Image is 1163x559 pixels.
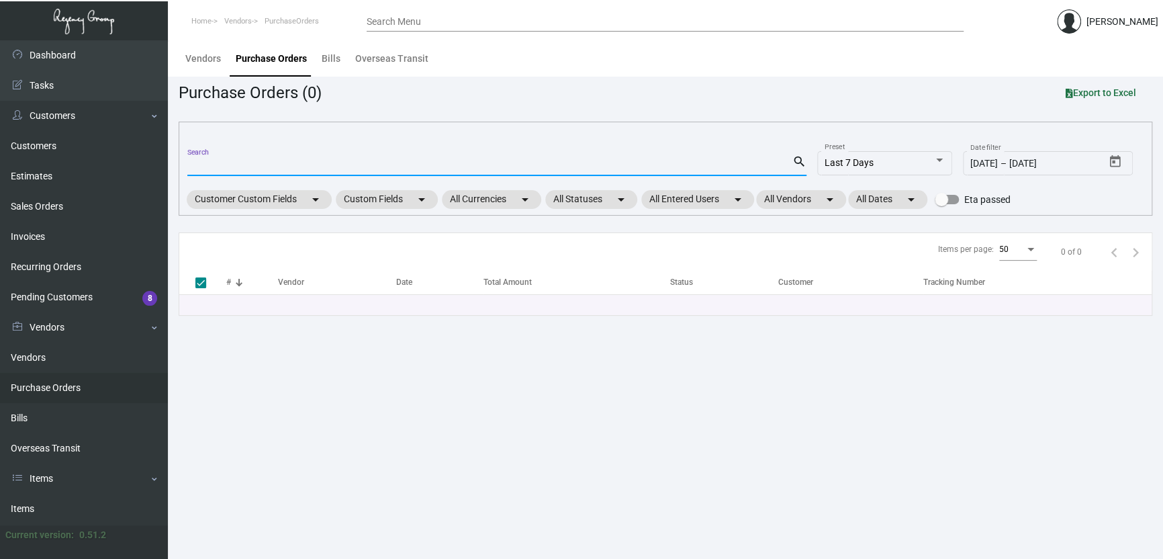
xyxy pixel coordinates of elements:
span: Export to Excel [1066,87,1136,98]
div: Bills [322,52,340,66]
button: Next page [1125,241,1146,263]
div: Total Amount [483,276,670,288]
div: Overseas Transit [355,52,428,66]
span: 50 [999,245,1009,254]
mat-icon: arrow_drop_down [308,191,324,208]
div: 0 of 0 [1061,246,1082,258]
div: Current version: [5,528,74,542]
span: Home [191,17,212,26]
div: Date [396,276,412,288]
mat-chip: All Vendors [756,190,846,209]
mat-chip: All Dates [848,190,927,209]
mat-select: Items per page: [999,245,1037,255]
span: Eta passed [964,191,1011,208]
span: – [1001,159,1007,169]
div: # [226,276,278,288]
div: Vendor [278,276,396,288]
div: Vendor [278,276,304,288]
div: Purchase Orders (0) [179,81,322,105]
img: admin@bootstrapmaster.com [1057,9,1081,34]
mat-chip: Custom Fields [336,190,438,209]
span: Last 7 Days [825,157,874,168]
input: Start date [970,159,998,169]
div: Status [670,276,693,288]
input: End date [1009,159,1074,169]
div: Status [670,276,778,288]
button: Export to Excel [1055,81,1147,105]
button: Previous page [1103,241,1125,263]
mat-icon: search [792,154,806,170]
mat-icon: arrow_drop_down [903,191,919,208]
span: Vendors [224,17,252,26]
mat-chip: All Currencies [442,190,541,209]
mat-icon: arrow_drop_down [730,191,746,208]
div: Vendors [185,52,221,66]
div: # [226,276,231,288]
button: Open calendar [1105,151,1126,173]
div: Items per page: [938,243,994,255]
span: PurchaseOrders [265,17,319,26]
div: Purchase Orders [236,52,307,66]
div: Tracking Number [923,276,1152,288]
div: Total Amount [483,276,532,288]
div: [PERSON_NAME] [1086,15,1158,29]
div: Customer [778,276,813,288]
mat-icon: arrow_drop_down [414,191,430,208]
mat-icon: arrow_drop_down [613,191,629,208]
mat-chip: All Entered Users [641,190,754,209]
mat-icon: arrow_drop_down [517,191,533,208]
div: Tracking Number [923,276,985,288]
mat-icon: arrow_drop_down [822,191,838,208]
mat-chip: Customer Custom Fields [187,190,332,209]
mat-chip: All Statuses [545,190,637,209]
div: Date [396,276,483,288]
div: Customer [778,276,923,288]
div: 0.51.2 [79,528,106,542]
